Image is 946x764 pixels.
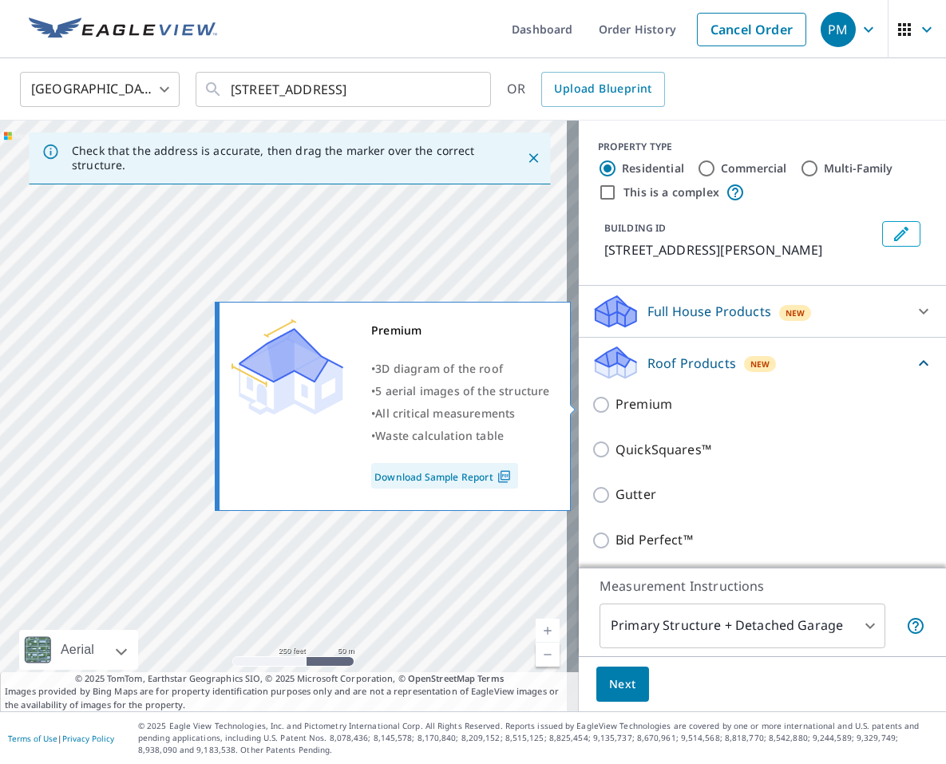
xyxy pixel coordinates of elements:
[371,380,550,402] div: •
[541,72,664,107] a: Upload Blueprint
[750,358,770,370] span: New
[507,72,665,107] div: OR
[697,13,806,46] a: Cancel Order
[600,576,925,596] p: Measurement Instructions
[493,469,515,484] img: Pdf Icon
[62,733,114,744] a: Privacy Policy
[882,221,920,247] button: Edit building 1
[615,485,656,505] p: Gutter
[609,675,636,695] span: Next
[371,463,518,489] a: Download Sample Report
[232,319,343,415] img: Premium
[647,354,736,373] p: Roof Products
[647,302,771,321] p: Full House Products
[20,67,180,112] div: [GEOGRAPHIC_DATA]
[29,18,217,42] img: EV Logo
[375,406,515,421] span: All critical measurements
[477,672,504,684] a: Terms
[623,184,719,200] label: This is a complex
[596,667,649,703] button: Next
[375,383,549,398] span: 5 aerial images of the structure
[536,643,560,667] a: Current Level 17, Zoom Out
[615,530,693,550] p: Bid Perfect™
[72,144,497,172] p: Check that the address is accurate, then drag the marker over the correct structure.
[375,361,503,376] span: 3D diagram of the roof
[56,630,99,670] div: Aerial
[821,12,856,47] div: PM
[604,240,876,259] p: [STREET_ADDRESS][PERSON_NAME]
[371,319,550,342] div: Premium
[138,720,938,756] p: © 2025 Eagle View Technologies, Inc. and Pictometry International Corp. All Rights Reserved. Repo...
[622,160,684,176] label: Residential
[786,307,805,319] span: New
[536,619,560,643] a: Current Level 17, Zoom In
[824,160,893,176] label: Multi-Family
[598,140,927,154] div: PROPERTY TYPE
[523,148,544,168] button: Close
[408,672,475,684] a: OpenStreetMap
[554,79,651,99] span: Upload Blueprint
[8,734,114,743] p: |
[371,358,550,380] div: •
[604,221,666,235] p: BUILDING ID
[75,672,504,686] span: © 2025 TomTom, Earthstar Geographics SIO, © 2025 Microsoft Corporation, ©
[592,344,933,382] div: Roof ProductsNew
[615,440,711,460] p: QuickSquares™
[8,733,57,744] a: Terms of Use
[371,425,550,447] div: •
[592,292,933,331] div: Full House ProductsNew
[371,402,550,425] div: •
[231,67,458,112] input: Search by address or latitude-longitude
[19,630,138,670] div: Aerial
[600,604,885,648] div: Primary Structure + Detached Garage
[906,616,925,635] span: Your report will include the primary structure and a detached garage if one exists.
[721,160,787,176] label: Commercial
[615,394,672,414] p: Premium
[375,428,504,443] span: Waste calculation table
